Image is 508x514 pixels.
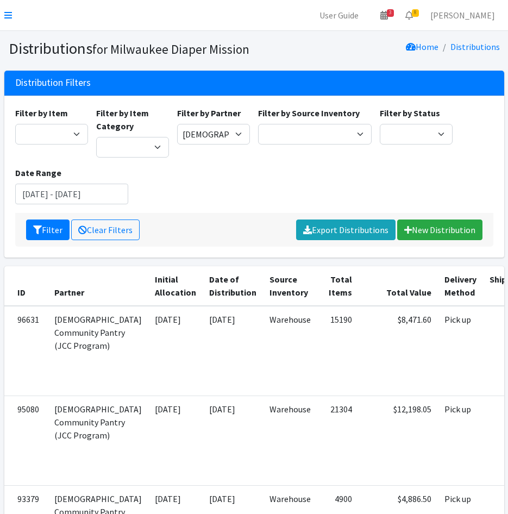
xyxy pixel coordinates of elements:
input: January 1, 2011 - December 31, 2011 [15,184,129,204]
a: User Guide [311,4,367,26]
label: Filter by Item Category [96,106,169,133]
th: Date of Distribution [203,266,263,306]
th: Initial Allocation [148,266,203,306]
td: 96631 [4,306,48,396]
th: Total Items [317,266,359,306]
td: $8,471.60 [359,306,438,396]
td: [DATE] [203,396,263,485]
td: 21304 [317,396,359,485]
td: [DATE] [203,306,263,396]
td: Pick up [438,306,483,396]
a: 3 [372,4,397,26]
th: ID [4,266,48,306]
h3: Distribution Filters [15,77,91,89]
td: Warehouse [263,306,317,396]
span: 8 [412,9,419,17]
td: [DATE] [148,306,203,396]
a: [PERSON_NAME] [422,4,504,26]
th: Delivery Method [438,266,483,306]
td: 15190 [317,306,359,396]
label: Filter by Status [380,106,440,120]
td: $12,198.05 [359,396,438,485]
button: Filter [26,220,70,240]
td: [DEMOGRAPHIC_DATA] Community Pantry (JCC Program) [48,306,148,396]
th: Partner [48,266,148,306]
a: Distributions [450,41,500,52]
label: Filter by Source Inventory [258,106,360,120]
h1: Distributions [9,39,250,58]
small: for Milwaukee Diaper Mission [92,41,249,57]
th: Source Inventory [263,266,317,306]
a: Home [406,41,438,52]
td: 95080 [4,396,48,485]
a: Clear Filters [71,220,140,240]
label: Filter by Partner [177,106,241,120]
a: Export Distributions [296,220,396,240]
a: 8 [397,4,422,26]
td: Warehouse [263,396,317,485]
td: [DATE] [148,396,203,485]
label: Filter by Item [15,106,68,120]
td: Pick up [438,396,483,485]
td: [DEMOGRAPHIC_DATA] Community Pantry (JCC Program) [48,396,148,485]
th: Total Value [359,266,438,306]
a: New Distribution [397,220,482,240]
label: Date Range [15,166,61,179]
span: 3 [387,9,394,17]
